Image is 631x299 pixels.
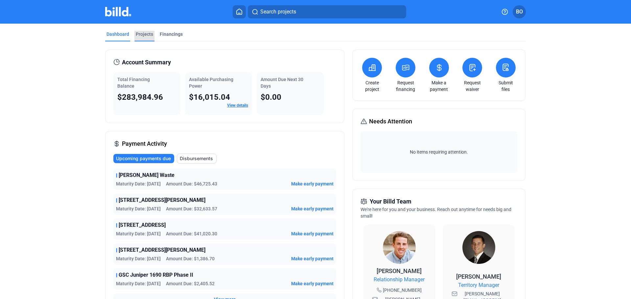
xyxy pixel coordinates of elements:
[369,117,412,126] span: Needs Attention
[122,139,167,148] span: Payment Activity
[116,205,161,212] span: Maturity Date: [DATE]
[166,230,217,237] span: Amount Due: $41,020.30
[117,77,150,89] span: Total Financing Balance
[119,196,205,204] span: [STREET_ADDRESS][PERSON_NAME]
[160,31,183,37] div: Financings
[383,231,416,264] img: Relationship Manager
[119,246,205,254] span: [STREET_ADDRESS][PERSON_NAME]
[494,79,517,93] a: Submit files
[291,280,334,287] button: Make early payment
[513,5,526,18] button: BO
[291,205,334,212] button: Make early payment
[374,276,425,284] span: Relationship Manager
[260,8,296,16] span: Search projects
[180,155,213,162] span: Disbursements
[119,171,175,179] span: [PERSON_NAME] Waste
[377,267,422,274] span: [PERSON_NAME]
[394,79,417,93] a: Request financing
[105,7,131,16] img: Billd Company Logo
[361,79,384,93] a: Create project
[462,231,495,264] img: Territory Manager
[291,230,334,237] button: Make early payment
[113,154,174,163] button: Upcoming payments due
[291,255,334,262] button: Make early payment
[516,8,523,16] span: BO
[116,280,161,287] span: Maturity Date: [DATE]
[116,255,161,262] span: Maturity Date: [DATE]
[261,93,281,102] span: $0.00
[189,77,233,89] span: Available Purchasing Power
[116,155,171,162] span: Upcoming payments due
[248,5,406,18] button: Search projects
[189,93,230,102] span: $16,015.04
[177,154,217,163] button: Disbursements
[227,103,248,108] a: View details
[363,149,514,155] span: No items requiring attention.
[122,58,171,67] span: Account Summary
[166,181,217,187] span: Amount Due: $46,725.43
[261,77,303,89] span: Amount Due Next 30 Days
[106,31,129,37] div: Dashboard
[291,181,334,187] button: Make early payment
[361,207,511,219] span: We're here for you and your business. Reach out anytime for needs big and small!
[461,79,484,93] a: Request waiver
[166,280,215,287] span: Amount Due: $2,405.52
[166,255,215,262] span: Amount Due: $1,386.70
[117,93,163,102] span: $283,984.96
[456,273,501,280] span: [PERSON_NAME]
[383,287,422,293] span: [PHONE_NUMBER]
[136,31,153,37] div: Projects
[166,205,217,212] span: Amount Due: $32,633.57
[119,221,166,229] span: [STREET_ADDRESS]
[370,197,411,206] span: Your Billd Team
[119,271,193,279] span: GSC Juniper 1690 RBP Phase II
[116,181,161,187] span: Maturity Date: [DATE]
[116,230,161,237] span: Maturity Date: [DATE]
[458,281,499,289] span: Territory Manager
[428,79,451,93] a: Make a payment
